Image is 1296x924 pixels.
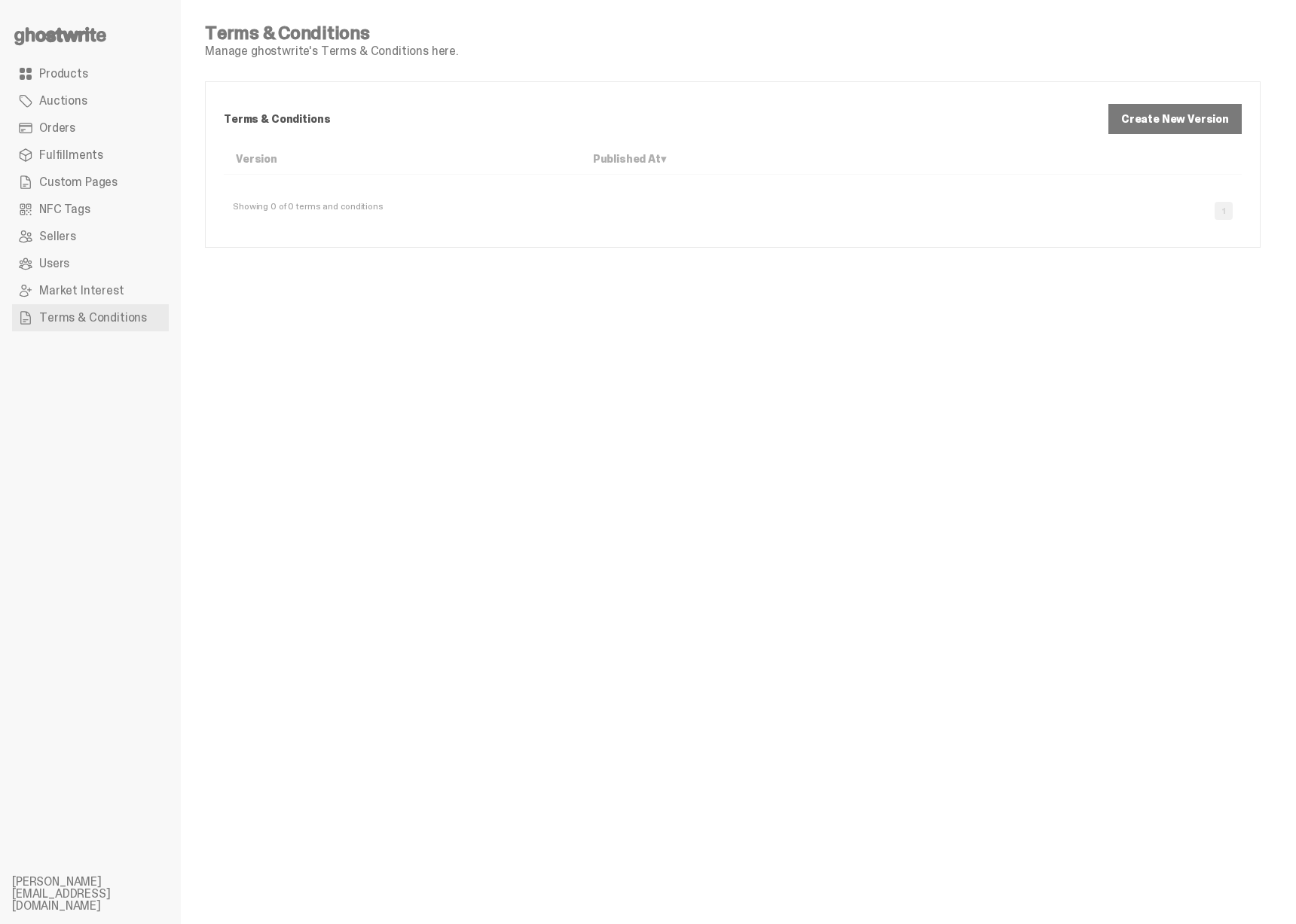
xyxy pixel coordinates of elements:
[661,152,666,166] span: ▾
[39,122,75,134] span: Orders
[39,149,103,161] span: Fulfillments
[39,176,118,188] span: Custom Pages
[12,277,169,304] a: Market Interest
[39,230,76,242] span: Sellers
[12,142,169,169] a: Fulfillments
[12,196,169,223] a: NFC Tags
[12,60,169,87] a: Products
[205,45,458,57] p: Manage ghostwrite's Terms & Conditions here.
[224,144,581,175] th: Version
[39,258,69,270] span: Users
[233,202,384,214] div: Showing 0 of 0 terms and conditions
[39,68,88,80] span: Products
[593,152,666,166] a: Published At▾
[12,87,169,114] a: Auctions
[12,114,169,142] a: Orders
[39,285,124,297] span: Market Interest
[12,876,193,912] li: [PERSON_NAME][EMAIL_ADDRESS][DOMAIN_NAME]
[1108,104,1242,134] a: Create New Version
[205,24,458,42] h4: Terms & Conditions
[224,114,1096,124] p: Terms & Conditions
[12,169,169,196] a: Custom Pages
[39,312,147,324] span: Terms & Conditions
[12,250,169,277] a: Users
[39,203,90,215] span: NFC Tags
[12,223,169,250] a: Sellers
[12,304,169,331] a: Terms & Conditions
[39,95,87,107] span: Auctions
